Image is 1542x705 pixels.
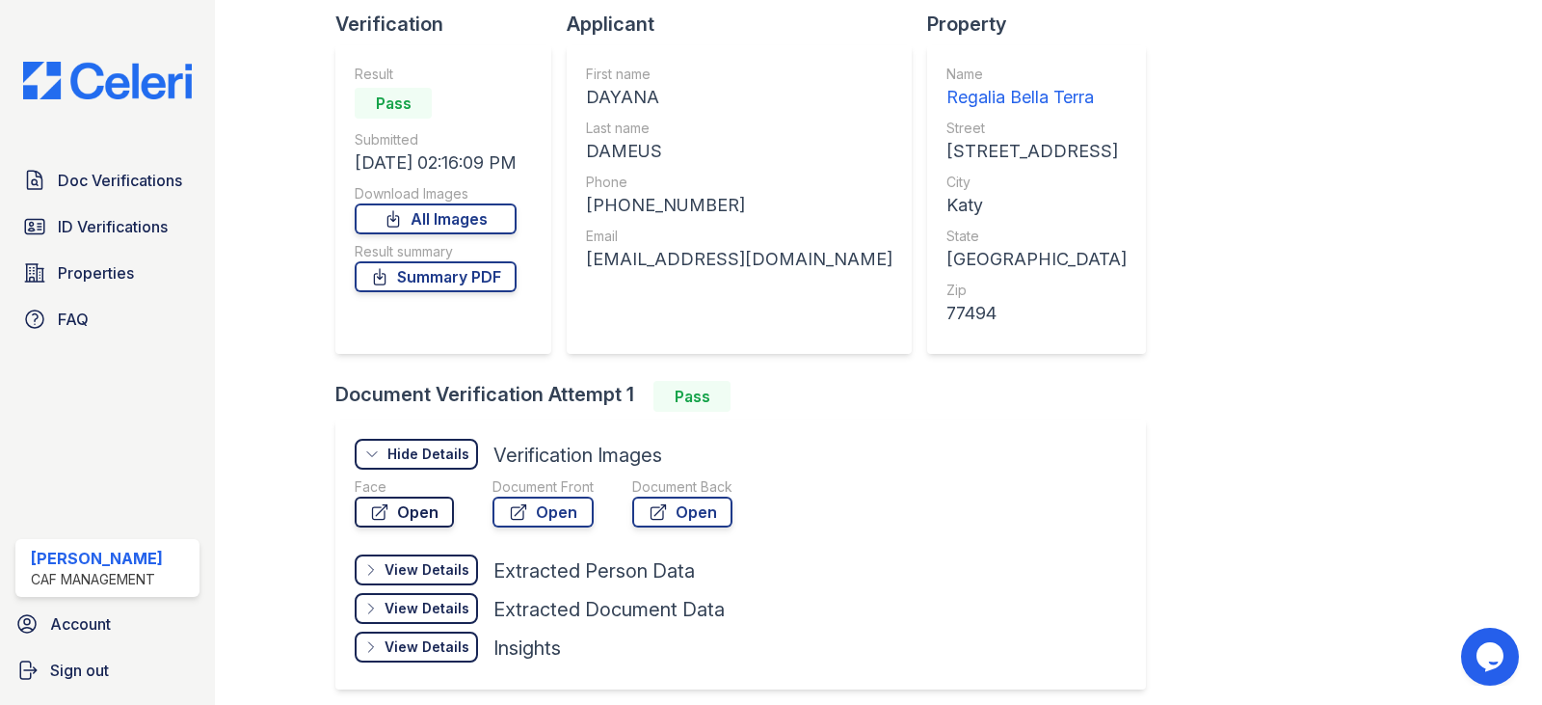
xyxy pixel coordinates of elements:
a: Doc Verifications [15,161,199,200]
a: ID Verifications [15,207,199,246]
div: Pass [653,381,731,412]
div: Verification Images [493,442,662,469]
img: CE_Logo_Blue-a8612792a0a2168367f1c8372b55b34899dd931a85d93a1a3d3e32e68fde9ad4.png [8,62,207,99]
div: Street [946,119,1127,138]
a: Open [355,497,454,528]
div: Insights [493,635,561,662]
div: View Details [385,560,469,580]
div: [PHONE_NUMBER] [586,192,892,219]
div: Result [355,65,517,84]
div: [GEOGRAPHIC_DATA] [946,246,1127,273]
a: Open [492,497,594,528]
div: Face [355,477,454,497]
div: Zip [946,281,1127,300]
div: Extracted Person Data [493,557,695,584]
a: Open [632,497,732,528]
div: Pass [355,88,432,119]
div: Submitted [355,130,517,149]
a: All Images [355,203,517,234]
iframe: chat widget [1461,628,1523,686]
a: Sign out [8,651,207,690]
div: DAYANA [586,84,892,111]
span: ID Verifications [58,215,168,238]
span: Sign out [50,659,109,682]
a: Summary PDF [355,261,517,292]
div: CAF Management [31,570,163,589]
span: Doc Verifications [58,169,182,192]
div: Phone [586,173,892,192]
div: Hide Details [387,445,469,464]
div: [DATE] 02:16:09 PM [355,149,517,176]
div: Property [927,11,1161,38]
a: Properties [15,254,199,292]
span: FAQ [58,308,89,331]
div: Katy [946,192,1127,219]
span: Account [50,612,111,636]
div: [PERSON_NAME] [31,547,163,570]
div: Verification [335,11,567,38]
a: FAQ [15,300,199,339]
div: Email [586,227,892,246]
div: Regalia Bella Terra [946,84,1127,111]
div: Last name [586,119,892,138]
div: City [946,173,1127,192]
div: Name [946,65,1127,84]
div: Document Verification Attempt 1 [335,381,1161,412]
div: View Details [385,637,469,657]
div: [STREET_ADDRESS] [946,138,1127,165]
div: DAMEUS [586,138,892,165]
div: Download Images [355,184,517,203]
div: Extracted Document Data [493,596,725,623]
div: Result summary [355,242,517,261]
a: Account [8,605,207,643]
div: Document Front [492,477,594,497]
span: Properties [58,261,134,285]
div: [EMAIL_ADDRESS][DOMAIN_NAME] [586,246,892,273]
div: Document Back [632,477,732,497]
div: State [946,227,1127,246]
div: View Details [385,599,469,618]
div: First name [586,65,892,84]
div: 77494 [946,300,1127,327]
a: Name Regalia Bella Terra [946,65,1127,111]
div: Applicant [567,11,927,38]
